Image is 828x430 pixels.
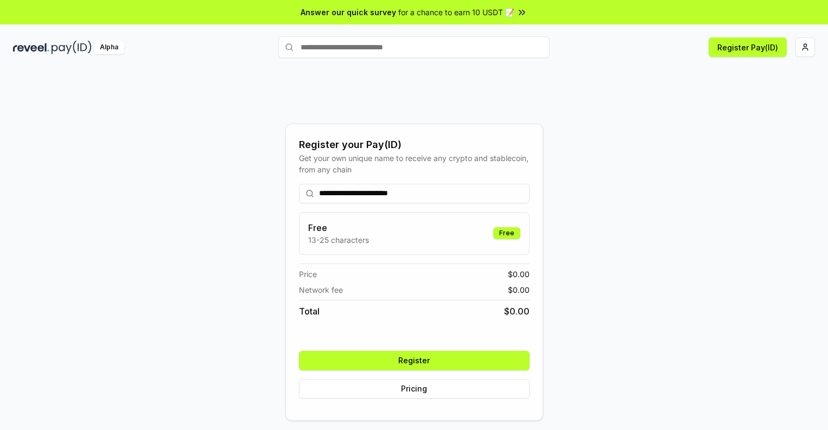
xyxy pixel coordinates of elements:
[398,7,514,18] span: for a chance to earn 10 USDT 📝
[301,7,396,18] span: Answer our quick survey
[13,41,49,54] img: reveel_dark
[508,268,530,280] span: $ 0.00
[52,41,92,54] img: pay_id
[299,152,530,175] div: Get your own unique name to receive any crypto and stablecoin, from any chain
[504,305,530,318] span: $ 0.00
[299,351,530,370] button: Register
[299,305,320,318] span: Total
[493,227,520,239] div: Free
[308,234,369,246] p: 13-25 characters
[299,268,317,280] span: Price
[299,284,343,296] span: Network fee
[299,379,530,399] button: Pricing
[508,284,530,296] span: $ 0.00
[94,41,124,54] div: Alpha
[709,37,787,57] button: Register Pay(ID)
[308,221,369,234] h3: Free
[299,137,530,152] div: Register your Pay(ID)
